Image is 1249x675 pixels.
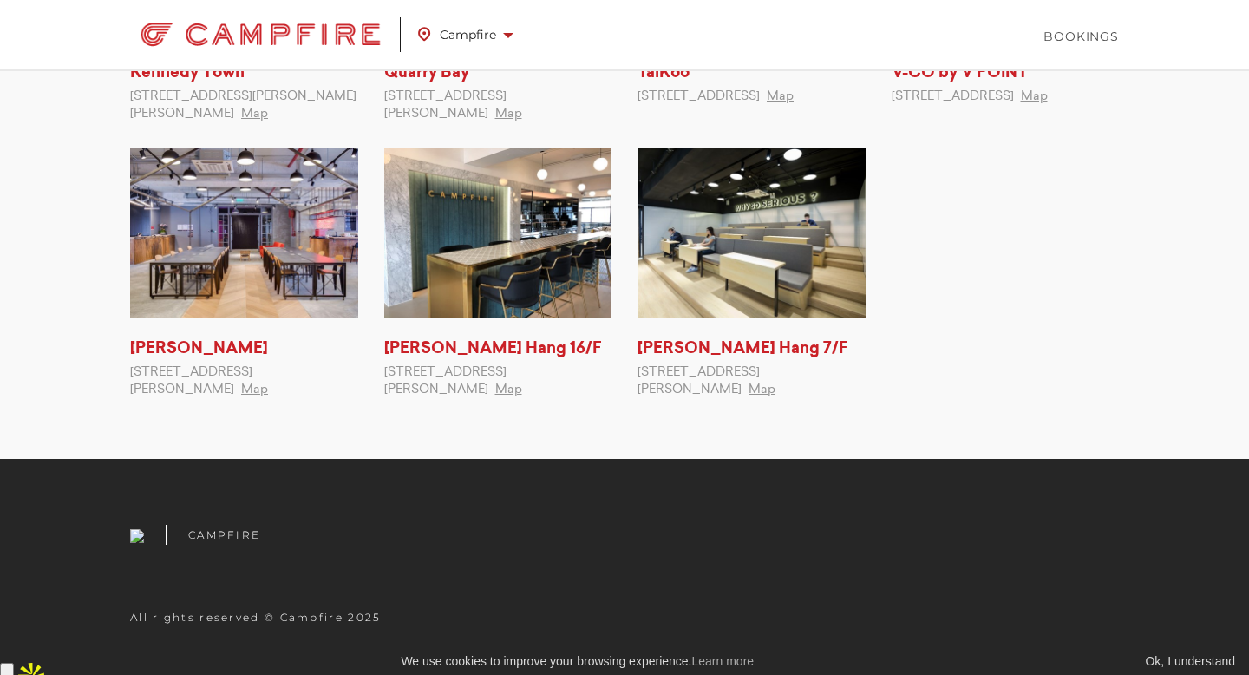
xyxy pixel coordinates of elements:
[188,528,260,541] h3: Campfire
[130,13,418,56] a: Campfire
[130,17,391,52] img: Campfire
[384,341,602,357] a: [PERSON_NAME] Hang 16/F
[384,366,507,396] span: [STREET_ADDRESS][PERSON_NAME]
[241,383,268,396] a: Map
[130,341,268,357] a: [PERSON_NAME]
[892,65,1028,81] a: V-CO by V POINT
[638,366,760,396] span: [STREET_ADDRESS][PERSON_NAME]
[130,148,358,318] img: Wong Chuk Hang
[638,148,866,318] img: Wong Chuk Hang 7/F
[384,148,612,318] img: Wong Chuk Hang 16/F
[130,529,144,543] img: Campfire-Logo-White.png
[495,383,522,396] a: Map
[1043,28,1119,45] a: Bookings
[638,341,848,357] a: [PERSON_NAME] Hang 7/F
[401,654,754,668] span: We use cookies to improve your browsing experience.
[638,90,760,102] span: [STREET_ADDRESS]
[1021,90,1048,102] a: Map
[638,65,690,81] a: TaiKoo
[384,90,507,120] span: [STREET_ADDRESS][PERSON_NAME]
[418,15,531,55] a: Campfire
[418,23,513,46] span: Campfire
[692,654,755,668] a: Learn more
[130,65,245,81] a: Kennedy Town
[130,90,356,120] span: [STREET_ADDRESS][PERSON_NAME][PERSON_NAME]
[130,366,252,396] span: [STREET_ADDRESS][PERSON_NAME]
[749,383,775,396] a: Map
[130,611,611,624] p: All rights reserved © Campfire 2025
[892,90,1014,102] span: [STREET_ADDRESS]
[384,65,469,81] a: Quarry Bay
[495,108,522,120] a: Map
[241,108,268,120] a: Map
[767,90,794,102] a: Map
[1141,652,1235,671] div: Ok, I understand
